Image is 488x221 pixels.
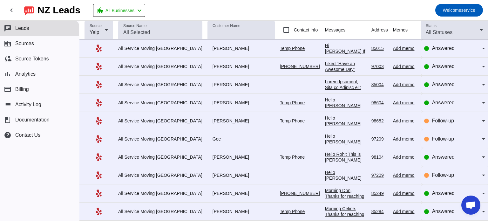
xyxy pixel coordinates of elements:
[325,43,366,77] div: Hi [PERSON_NAME] If your situation changes please just reach out. [PERSON_NAME]
[207,172,275,178] div: [PERSON_NAME]
[393,154,420,160] div: Add memo
[371,172,388,178] div: 97209
[393,45,420,51] div: Add memo
[4,86,11,93] mat-icon: payment
[207,82,275,87] div: [PERSON_NAME]
[280,64,320,69] a: [PHONE_NUMBER]
[432,82,455,87] span: Answered
[95,45,103,52] mat-icon: Yelp
[371,136,388,142] div: 97209
[393,190,420,196] div: Add memo
[118,82,202,87] div: All Service Moving [GEOGRAPHIC_DATA]
[95,117,103,125] mat-icon: Yelp
[432,100,455,105] span: Answered
[8,6,15,14] mat-icon: chevron_left
[393,64,420,69] div: Add memo
[426,30,452,35] span: All Statuses
[432,172,454,178] span: Follow-up
[280,155,305,160] a: Temp Phone
[95,135,103,143] mat-icon: Yelp
[4,40,11,47] mat-icon: business
[207,45,275,51] div: [PERSON_NAME]
[325,61,366,72] div: Liked “Have an Awesome Day”
[371,100,388,106] div: 98604
[95,208,103,215] mat-icon: Yelp
[4,131,11,139] mat-icon: help
[207,136,275,142] div: Gee
[443,8,461,13] span: Welcome
[37,6,80,15] div: NZ Leads
[118,209,202,214] div: All Service Moving [GEOGRAPHIC_DATA]
[15,132,40,138] span: Contact Us
[95,99,103,107] mat-icon: Yelp
[15,56,49,62] span: Source Tokens
[371,82,388,87] div: 85004
[4,101,11,108] mat-icon: list
[95,63,103,70] mat-icon: Yelp
[432,45,455,51] span: Answered
[95,81,103,88] mat-icon: Yelp
[393,100,420,106] div: Add memo
[393,136,420,142] div: Add memo
[24,5,34,16] img: logo
[15,41,34,46] span: Sources
[432,118,454,123] span: Follow-up
[371,209,388,214] div: 85284
[118,64,202,69] div: All Service Moving [GEOGRAPHIC_DATA]
[432,154,455,160] span: Answered
[461,196,480,215] div: Open chat
[4,70,11,78] mat-icon: bar_chart
[293,27,318,33] label: Contact Info
[393,118,420,124] div: Add memo
[123,24,146,28] mat-label: Source Name
[118,118,202,124] div: All Service Moving [GEOGRAPHIC_DATA]
[207,209,275,214] div: [PERSON_NAME]
[443,6,475,15] span: service
[207,118,275,124] div: [PERSON_NAME]
[15,102,41,107] span: Activity Log
[393,82,420,87] div: Add memo
[118,45,202,51] div: All Service Moving [GEOGRAPHIC_DATA]
[95,190,103,197] mat-icon: Yelp
[207,154,275,160] div: [PERSON_NAME]
[371,118,388,124] div: 98682
[15,71,36,77] span: Analytics
[15,86,29,92] span: Billing
[118,172,202,178] div: All Service Moving [GEOGRAPHIC_DATA]
[393,21,425,39] th: Memos
[371,45,388,51] div: 85015
[207,64,275,69] div: [PERSON_NAME]
[371,190,388,196] div: 85249
[93,4,145,17] button: All Businesses
[207,190,275,196] div: [PERSON_NAME]
[393,172,420,178] div: Add memo
[105,6,134,15] span: All Businesses
[15,25,29,31] span: Leads
[4,116,11,124] span: book
[432,190,455,196] span: Answered
[123,29,197,36] input: All Selected
[97,7,104,14] mat-icon: location_city
[213,24,240,28] mat-label: Customer Name
[325,21,371,39] th: Messages
[432,209,455,214] span: Answered
[432,64,455,69] span: Answered
[280,191,320,196] a: [PHONE_NUMBER]
[4,24,11,32] mat-icon: chat
[371,64,388,69] div: 97003
[207,100,275,106] div: [PERSON_NAME]
[371,21,393,39] th: Address
[95,171,103,179] mat-icon: Yelp
[393,209,420,214] div: Add memo
[435,4,483,17] button: Welcomeservice
[118,190,202,196] div: All Service Moving [GEOGRAPHIC_DATA]
[90,30,99,35] span: Yelp
[118,154,202,160] div: All Service Moving [GEOGRAPHIC_DATA]
[90,24,102,28] mat-label: Source
[280,46,305,51] a: Temp Phone
[118,100,202,106] div: All Service Moving [GEOGRAPHIC_DATA]
[432,136,454,142] span: Follow-up
[4,55,11,63] mat-icon: cloud_sync
[95,153,103,161] mat-icon: Yelp
[426,24,437,28] mat-label: Status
